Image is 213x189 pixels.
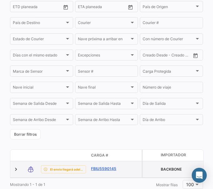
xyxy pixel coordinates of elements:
input: Desde [78,6,89,10]
span: BACKBONE [161,167,182,172]
span: País de Origen [143,6,195,10]
button: Open calendar [126,2,135,12]
span: Nave próxima a arribar en [78,38,130,42]
span: Importador [161,152,186,158]
span: El envío llegará adelantado. [50,167,83,172]
span: Carga # [91,153,108,158]
input: Desde [13,6,24,10]
datatable-header-cell: Modo de Transporte [23,153,38,158]
span: Nave inicial [13,86,65,90]
datatable-header-cell: Póliza [126,153,142,158]
span: Con número de Courier [143,38,195,42]
span: Semana de Arribo Hasta [78,119,130,123]
input: Hasta [94,6,116,10]
span: Día de Salida [143,102,195,107]
span: Estado de Courier [13,38,65,42]
datatable-header-cell: Carga Protegida [143,150,158,161]
input: Hasta [28,6,51,10]
span: Mostrando 1 - 1 de 1 [10,182,45,187]
span: Carga Protegida [143,70,195,75]
button: Borrar filtros [10,129,41,139]
datatable-header-cell: Estado de Envio [38,153,89,158]
span: Día de Arribo [143,119,195,123]
button: Open calendar [191,51,200,60]
span: Courier [78,22,130,26]
span: Semana de Salida Hasta [78,102,130,107]
span: 100 [186,182,194,187]
span: Días con el mismo estado [13,54,65,58]
div: Abrir Intercom Messenger [192,168,207,183]
span: Mostrar filas [156,182,178,187]
span: Semana de Arribo Desde [13,119,65,123]
span: Nave final [78,86,130,90]
datatable-header-cell: Carga # [89,150,126,161]
a: FBIU5590145 [91,166,124,172]
button: Open calendar [61,2,70,12]
input: Creado Desde [143,54,164,58]
span: Marca de Sensor [13,70,65,75]
input: Creado Hasta [168,54,191,58]
a: Expand/Collapse Row [13,166,19,172]
span: Excepciones [78,54,130,58]
span: País de Destino [13,22,65,26]
span: Semana de Salida Desde [13,102,65,107]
